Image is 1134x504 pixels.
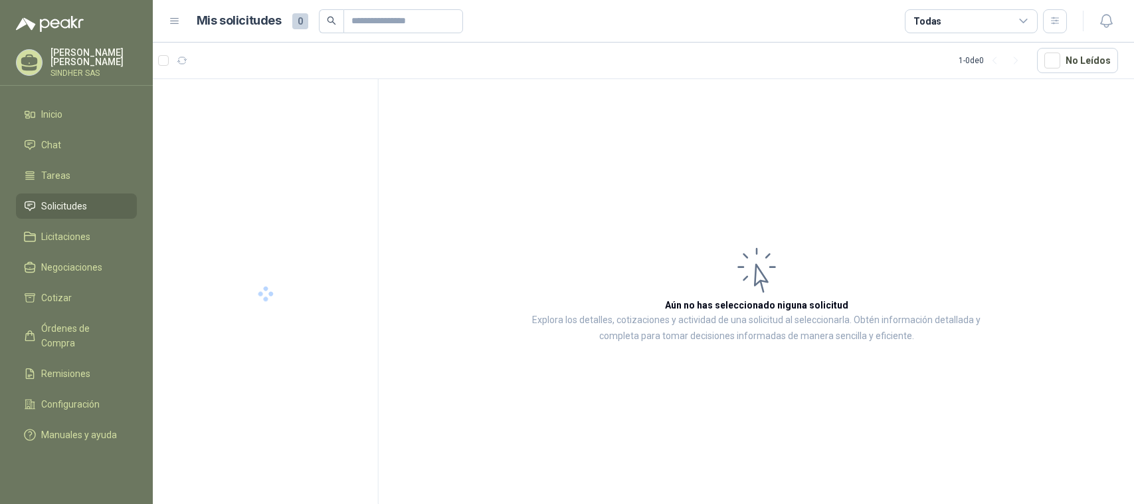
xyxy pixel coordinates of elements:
[16,132,137,158] a: Chat
[327,16,336,25] span: search
[16,163,137,188] a: Tareas
[16,224,137,249] a: Licitaciones
[16,285,137,311] a: Cotizar
[16,102,137,127] a: Inicio
[41,168,70,183] span: Tareas
[1037,48,1118,73] button: No Leídos
[16,422,137,447] a: Manuales y ayuda
[16,392,137,417] a: Configuración
[41,260,102,275] span: Negociaciones
[665,298,848,313] h3: Aún no has seleccionado niguna solicitud
[913,14,941,29] div: Todas
[512,313,1001,344] p: Explora los detalles, cotizaciones y actividad de una solicitud al seleccionarla. Obtén informaci...
[41,428,117,442] span: Manuales y ayuda
[41,397,100,412] span: Configuración
[41,107,62,122] span: Inicio
[16,193,137,219] a: Solicitudes
[16,16,84,32] img: Logo peakr
[41,321,124,350] span: Órdenes de Compra
[197,11,282,31] h1: Mis solicitudes
[41,138,61,152] span: Chat
[41,291,72,305] span: Cotizar
[41,199,87,213] span: Solicitudes
[50,69,137,77] p: SINDHER SAS
[16,316,137,356] a: Órdenes de Compra
[41,366,90,381] span: Remisiones
[16,255,137,280] a: Negociaciones
[292,13,308,29] span: 0
[959,50,1026,71] div: 1 - 0 de 0
[50,48,137,66] p: [PERSON_NAME] [PERSON_NAME]
[16,361,137,386] a: Remisiones
[41,229,90,244] span: Licitaciones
